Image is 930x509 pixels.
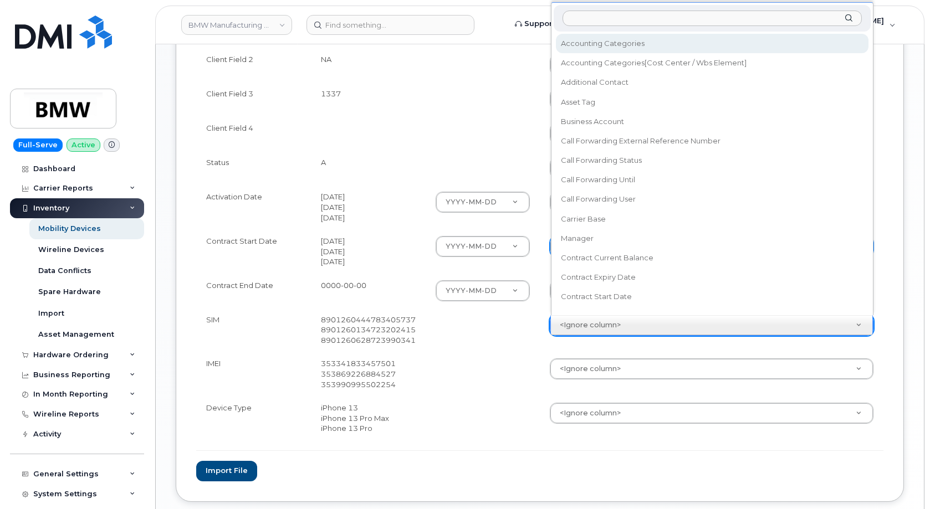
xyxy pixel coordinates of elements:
[557,54,867,71] div: Accounting Categories[Cost Center / Wbs Element]
[557,35,867,52] div: Accounting Categories
[557,249,867,266] div: Contract Current Balance
[557,269,867,286] div: Contract Expiry Date
[882,461,922,501] iframe: Messenger Launcher
[557,308,867,325] div: Device Make
[557,132,867,150] div: Call Forwarding External Reference Number
[557,94,867,111] div: Asset Tag
[557,210,867,228] div: Carrier Base
[557,74,867,91] div: Additional Contact
[557,289,867,306] div: Contract Start Date
[557,113,867,130] div: Business Account
[557,152,867,169] div: Call Forwarding Status
[557,191,867,208] div: Call Forwarding User
[557,171,867,188] div: Call Forwarding Until
[557,230,867,247] div: Manager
